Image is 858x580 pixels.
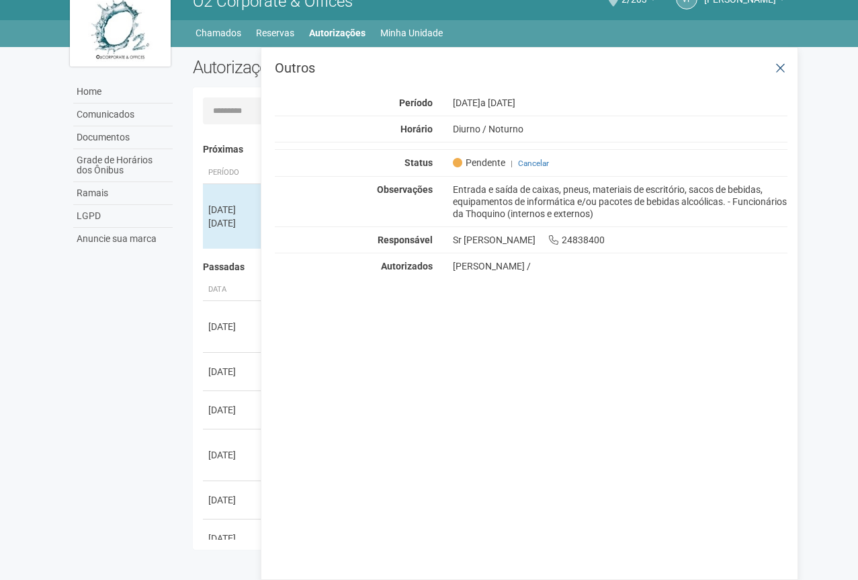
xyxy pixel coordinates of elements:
[208,532,258,545] div: [DATE]
[73,182,173,205] a: Ramais
[203,262,779,272] h4: Passadas
[400,124,433,134] strong: Horário
[73,205,173,228] a: LGPD
[443,183,798,220] div: Entrada e saída de caixas, pneus, materiais de escritório, sacos de bebidas, equipamentos de info...
[208,493,258,507] div: [DATE]
[208,320,258,333] div: [DATE]
[208,365,258,378] div: [DATE]
[256,24,294,42] a: Reservas
[275,61,787,75] h3: Outros
[443,234,798,246] div: Sr [PERSON_NAME] 24838400
[480,97,515,108] span: a [DATE]
[203,279,263,301] th: Data
[443,123,798,135] div: Diurno / Noturno
[73,149,173,182] a: Grade de Horários dos Ônibus
[404,157,433,168] strong: Status
[73,103,173,126] a: Comunicados
[377,184,433,195] strong: Observações
[73,126,173,149] a: Documentos
[208,448,258,462] div: [DATE]
[453,157,505,169] span: Pendente
[378,235,433,245] strong: Responsável
[196,24,241,42] a: Chamados
[208,203,258,216] div: [DATE]
[73,81,173,103] a: Home
[193,57,480,77] h2: Autorizações
[73,228,173,250] a: Anuncie sua marca
[208,403,258,417] div: [DATE]
[511,159,513,168] span: |
[380,24,443,42] a: Minha Unidade
[443,97,798,109] div: [DATE]
[309,24,366,42] a: Autorizações
[453,260,788,272] div: [PERSON_NAME] /
[399,97,433,108] strong: Período
[203,144,779,155] h4: Próximas
[208,216,258,230] div: [DATE]
[203,162,263,184] th: Período
[518,159,549,168] a: Cancelar
[381,261,433,272] strong: Autorizados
